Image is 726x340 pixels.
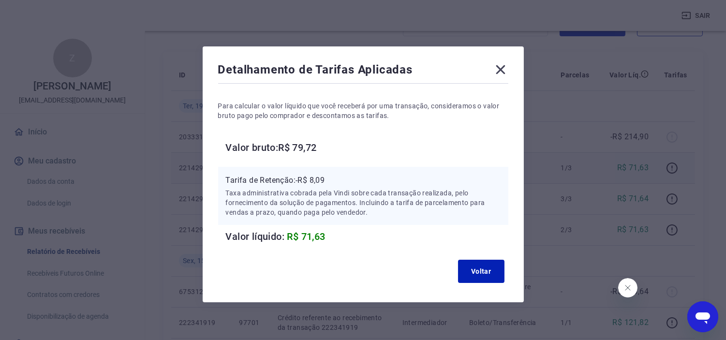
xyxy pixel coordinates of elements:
p: Para calcular o valor líquido que você receberá por uma transação, consideramos o valor bruto pag... [218,101,508,120]
iframe: Botão para abrir a janela de mensagens [687,301,718,332]
p: Taxa administrativa cobrada pela Vindi sobre cada transação realizada, pelo fornecimento da soluç... [226,188,501,217]
iframe: Fechar mensagem [618,278,637,297]
div: Detalhamento de Tarifas Aplicadas [218,62,508,81]
h6: Valor bruto: R$ 79,72 [226,140,508,155]
span: R$ 71,63 [287,231,326,242]
span: Olá! Precisa de ajuda? [6,7,81,15]
button: Voltar [458,260,504,283]
h6: Valor líquido: [226,229,508,244]
p: Tarifa de Retenção: -R$ 8,09 [226,175,501,186]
